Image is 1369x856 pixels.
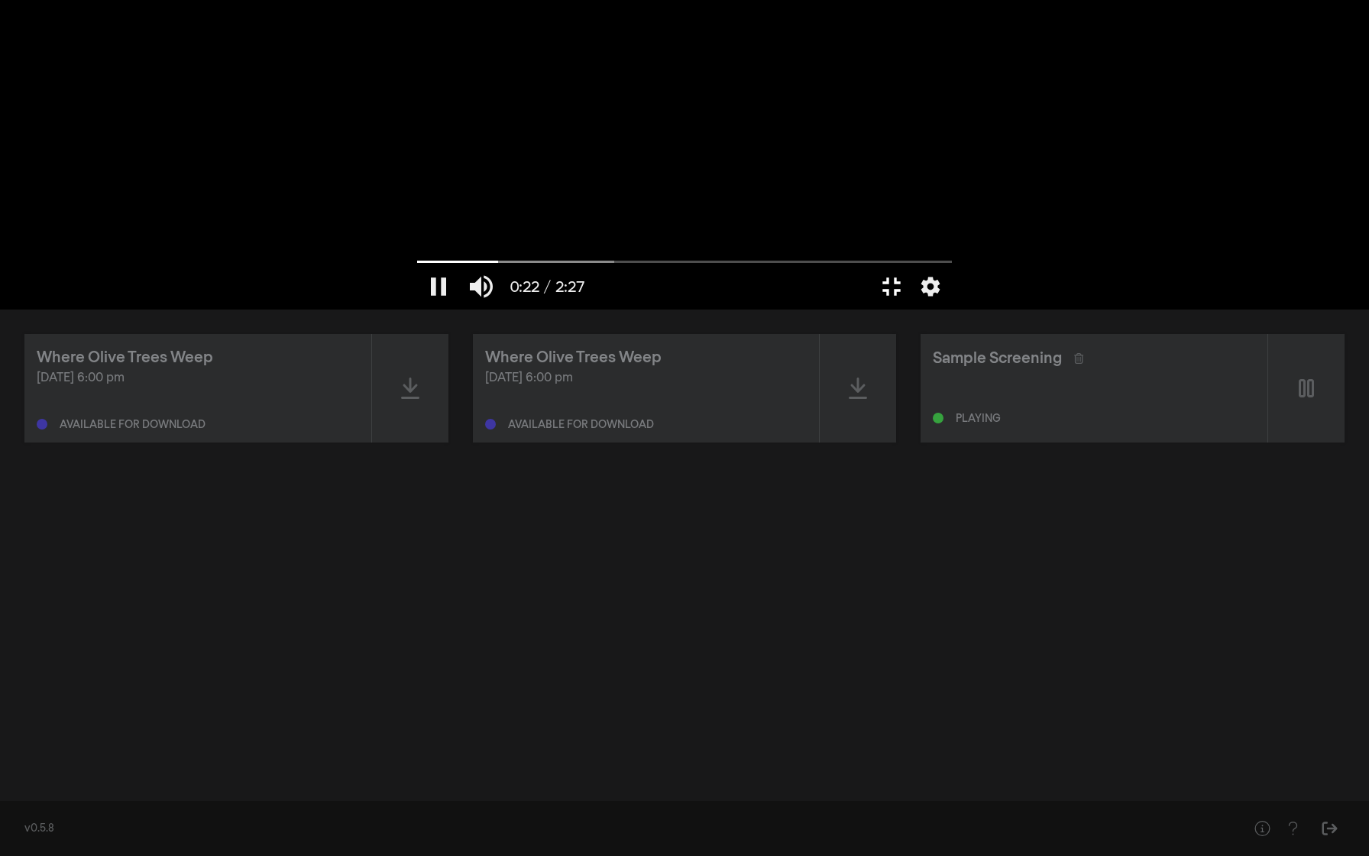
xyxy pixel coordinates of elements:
div: v0.5.8 [24,821,1216,837]
div: Sample Screening [933,347,1062,370]
button: Pause [417,264,460,310]
div: [DATE] 6:00 pm [37,369,359,387]
button: Help [1277,813,1308,844]
button: Mute [460,264,503,310]
button: Exit full screen [870,264,913,310]
div: Playing [956,413,1001,424]
button: Help [1247,813,1277,844]
button: 0:22 / 2:27 [503,264,592,310]
button: Sign Out [1314,813,1345,844]
div: Where Olive Trees Weep [485,346,662,369]
button: More settings [913,264,948,310]
div: Where Olive Trees Weep [37,346,213,369]
div: Available for download [60,420,206,430]
div: Available for download [508,420,654,430]
div: [DATE] 6:00 pm [485,369,807,387]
